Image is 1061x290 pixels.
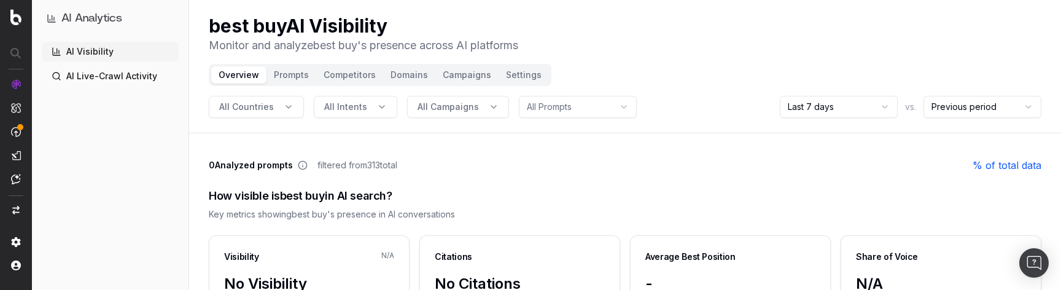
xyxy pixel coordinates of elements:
img: Switch project [12,206,20,214]
div: Key metrics showing best buy 's presence in AI conversations [209,208,1041,221]
img: Botify logo [10,9,21,25]
span: 0 Analyzed prompts [209,159,293,171]
button: AI Analytics [47,10,174,27]
span: All Intents [324,101,367,113]
button: Competitors [316,66,383,84]
a: AI Live-Crawl Activity [42,66,179,86]
img: Activation [11,127,21,137]
img: Setting [11,237,21,247]
span: N/A [381,251,394,261]
img: Analytics [11,79,21,89]
div: Share of Voice [856,251,918,263]
button: Campaigns [435,66,499,84]
span: All Campaigns [418,101,479,113]
button: Prompts [266,66,316,84]
span: All Countries [219,101,274,113]
img: Assist [11,174,21,184]
h1: best buy AI Visibility [209,15,518,37]
a: AI Visibility [42,42,179,61]
button: Settings [499,66,549,84]
h1: AI Analytics [61,10,122,27]
button: Domains [383,66,435,84]
img: My account [11,261,21,270]
span: vs. [905,101,916,113]
span: filtered from 313 total [317,159,397,171]
img: Intelligence [11,103,21,113]
a: % of total data [973,158,1041,173]
div: Open Intercom Messenger [1019,248,1049,278]
div: Average Best Position [645,251,736,263]
img: Studio [11,151,21,160]
p: Monitor and analyze best buy 's presence across AI platforms [209,37,518,54]
div: How visible is best buy in AI search? [209,187,1041,205]
div: Citations [435,251,472,263]
button: Overview [211,66,266,84]
div: Visibility [224,251,259,263]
